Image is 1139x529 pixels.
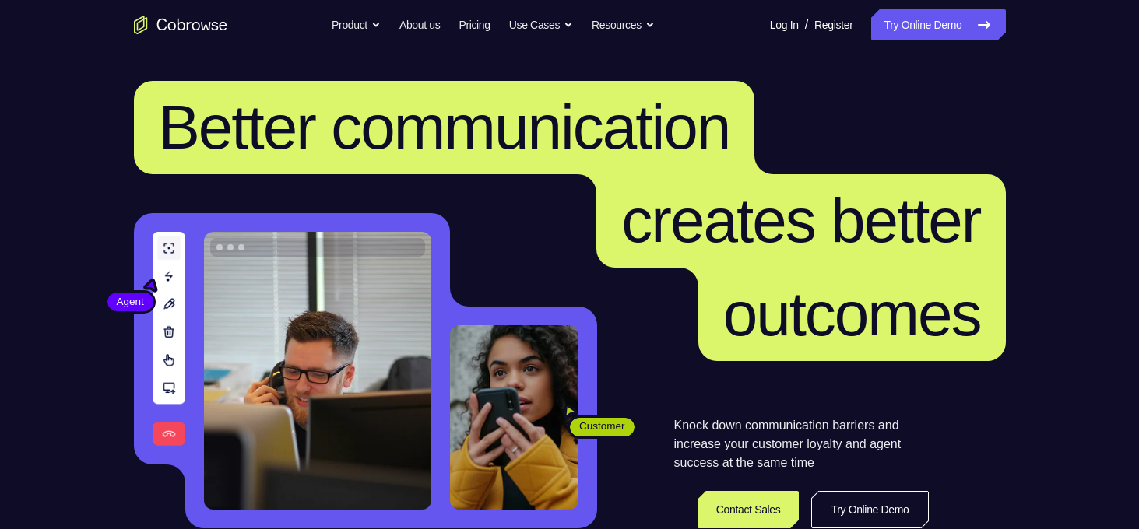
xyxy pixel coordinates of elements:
[770,9,799,40] a: Log In
[509,9,573,40] button: Use Cases
[592,9,655,40] button: Resources
[159,93,730,162] span: Better communication
[134,16,227,34] a: Go to the home page
[871,9,1005,40] a: Try Online Demo
[674,416,929,472] p: Knock down communication barriers and increase your customer loyalty and agent success at the sam...
[698,491,800,528] a: Contact Sales
[723,279,981,349] span: outcomes
[621,186,980,255] span: creates better
[814,9,852,40] a: Register
[204,232,431,510] img: A customer support agent talking on the phone
[450,325,578,510] img: A customer holding their phone
[805,16,808,34] span: /
[399,9,440,40] a: About us
[811,491,928,528] a: Try Online Demo
[332,9,381,40] button: Product
[459,9,490,40] a: Pricing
